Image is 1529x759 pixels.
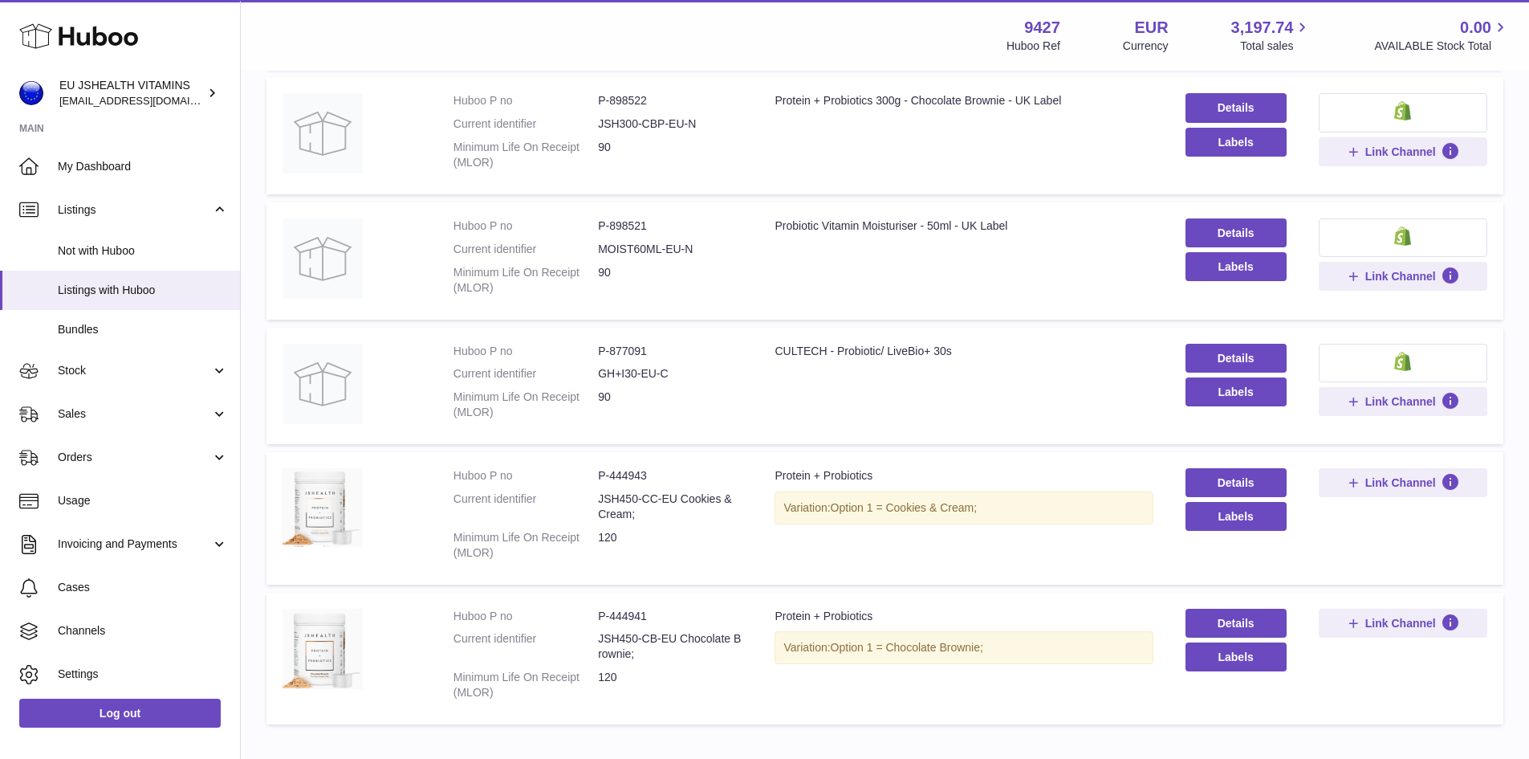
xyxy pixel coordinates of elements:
[58,493,228,508] span: Usage
[775,468,1153,484] div: Protein + Probiotics
[831,641,983,654] span: Option 1 = Chocolate Brownie;
[598,116,742,132] dd: JSH300-CBP-EU-N
[58,623,228,639] span: Channels
[453,140,598,170] dt: Minimum Life On Receipt (MLOR)
[598,530,742,561] dd: 120
[1365,475,1436,490] span: Link Channel
[1123,39,1169,54] div: Currency
[453,93,598,108] dt: Huboo P no
[1231,17,1294,39] span: 3,197.74
[283,468,363,547] img: Protein + Probiotics
[1365,269,1436,284] span: Link Channel
[58,667,228,682] span: Settings
[283,218,363,299] img: Probiotic Vitamin Moisturiser - 50ml - UK Label
[1394,101,1411,120] img: shopify-small.png
[453,530,598,561] dt: Minimum Life On Receipt (MLOR)
[598,366,742,382] dd: GH+I30-EU-C
[598,218,742,234] dd: P-898521
[453,265,598,296] dt: Minimum Life On Receipt (MLOR)
[598,492,742,522] dd: JSH450-CC-EU Cookies & Cream;
[598,609,742,624] dd: P-444941
[59,78,204,108] div: EU JSHEALTH VITAMINS
[453,468,598,484] dt: Huboo P no
[453,609,598,624] dt: Huboo P no
[59,94,236,107] span: [EMAIL_ADDRESS][DOMAIN_NAME]
[1185,377,1287,406] button: Labels
[1365,394,1436,409] span: Link Channel
[453,390,598,420] dt: Minimum Life On Receipt (MLOR)
[1185,643,1287,671] button: Labels
[58,243,228,259] span: Not with Huboo
[1185,93,1287,122] a: Details
[598,468,742,484] dd: P-444943
[283,93,363,173] img: Protein + Probiotics 300g - Chocolate Brownie - UK Label
[1374,17,1510,54] a: 0.00 AVAILABLE Stock Total
[1185,468,1287,497] a: Details
[453,218,598,234] dt: Huboo P no
[598,390,742,420] dd: 90
[453,366,598,382] dt: Current identifier
[831,501,977,514] span: Option 1 = Cookies & Cream;
[453,492,598,522] dt: Current identifier
[453,670,598,700] dt: Minimum Life On Receipt (MLOR)
[1319,609,1487,638] button: Link Channel
[775,631,1153,664] div: Variation:
[598,140,742,170] dd: 90
[1319,137,1487,166] button: Link Channel
[598,670,742,700] dd: 120
[1185,502,1287,531] button: Labels
[453,631,598,662] dt: Current identifier
[598,631,742,662] dd: JSH450-CB-EU Chocolate Brownie;
[1365,145,1436,159] span: Link Channel
[1006,39,1060,54] div: Huboo Ref
[453,344,598,359] dt: Huboo P no
[58,450,211,465] span: Orders
[283,609,363,689] img: Protein + Probiotics
[1374,39,1510,54] span: AVAILABLE Stock Total
[1319,262,1487,291] button: Link Channel
[1185,344,1287,373] a: Details
[598,93,742,108] dd: P-898522
[775,609,1153,624] div: Protein + Probiotics
[1394,226,1411,246] img: shopify-small.png
[1319,468,1487,497] button: Link Channel
[58,322,228,337] span: Bundles
[598,344,742,359] dd: P-877091
[453,116,598,132] dt: Current identifier
[598,265,742,296] dd: 90
[58,406,211,422] span: Sales
[1024,17,1060,39] strong: 9427
[453,242,598,257] dt: Current identifier
[19,699,221,728] a: Log out
[58,537,211,552] span: Invoicing and Payments
[283,344,363,424] img: CULTECH - Probiotic/ LiveBio+ 30s
[775,344,1153,359] div: CULTECH - Probiotic/ LiveBio+ 30s
[775,93,1153,108] div: Protein + Probiotics 300g - Chocolate Brownie - UK Label
[1185,218,1287,247] a: Details
[1240,39,1311,54] span: Total sales
[1185,252,1287,281] button: Labels
[775,492,1153,524] div: Variation:
[1231,17,1312,54] a: 3,197.74 Total sales
[1460,17,1491,39] span: 0.00
[598,242,742,257] dd: MOIST60ML-EU-N
[1185,128,1287,157] button: Labels
[775,218,1153,234] div: Probiotic Vitamin Moisturiser - 50ml - UK Label
[1185,609,1287,638] a: Details
[1394,352,1411,371] img: shopify-small.png
[58,202,211,218] span: Listings
[58,363,211,378] span: Stock
[1319,387,1487,416] button: Link Channel
[58,283,228,298] span: Listings with Huboo
[1365,616,1436,630] span: Link Channel
[1134,17,1168,39] strong: EUR
[58,580,228,595] span: Cases
[19,81,43,105] img: internalAdmin-9427@internal.huboo.com
[58,159,228,174] span: My Dashboard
